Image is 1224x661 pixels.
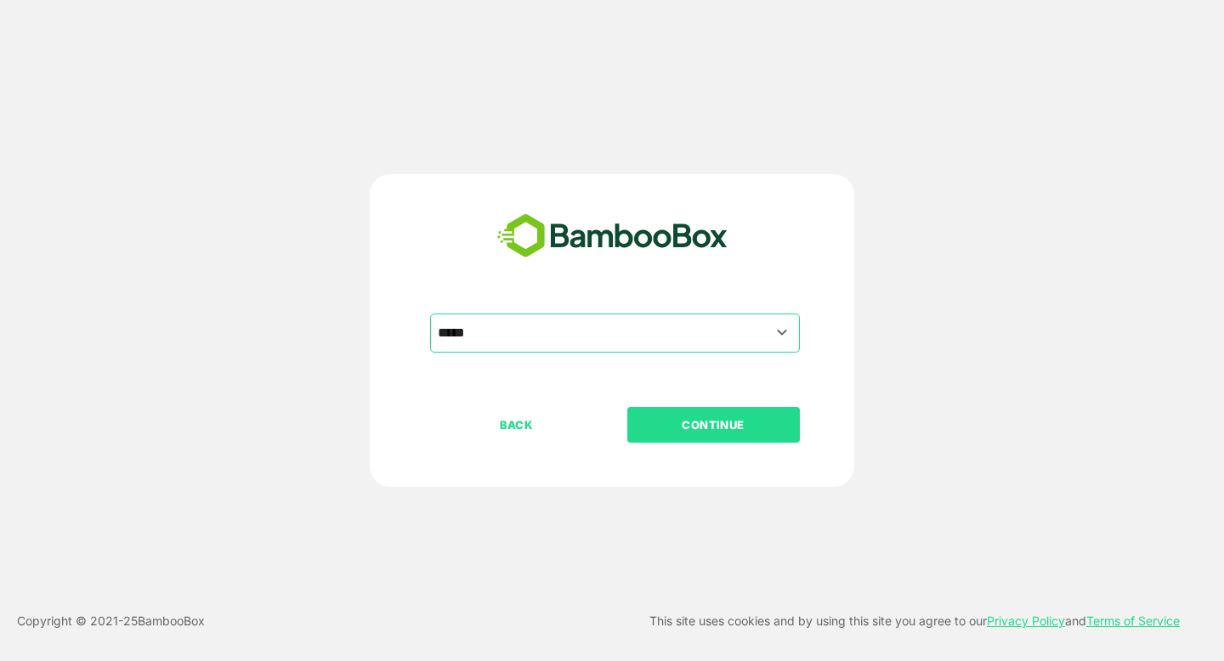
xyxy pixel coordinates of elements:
[1086,613,1180,628] a: Terms of Service
[987,613,1065,628] a: Privacy Policy
[649,611,1180,631] p: This site uses cookies and by using this site you agree to our and
[771,321,794,344] button: Open
[488,208,737,264] img: bamboobox
[628,415,798,434] p: CONTINUE
[627,407,800,443] button: CONTINUE
[432,415,602,434] p: BACK
[17,611,205,631] p: Copyright © 2021- 25 BambooBox
[430,407,603,443] button: BACK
